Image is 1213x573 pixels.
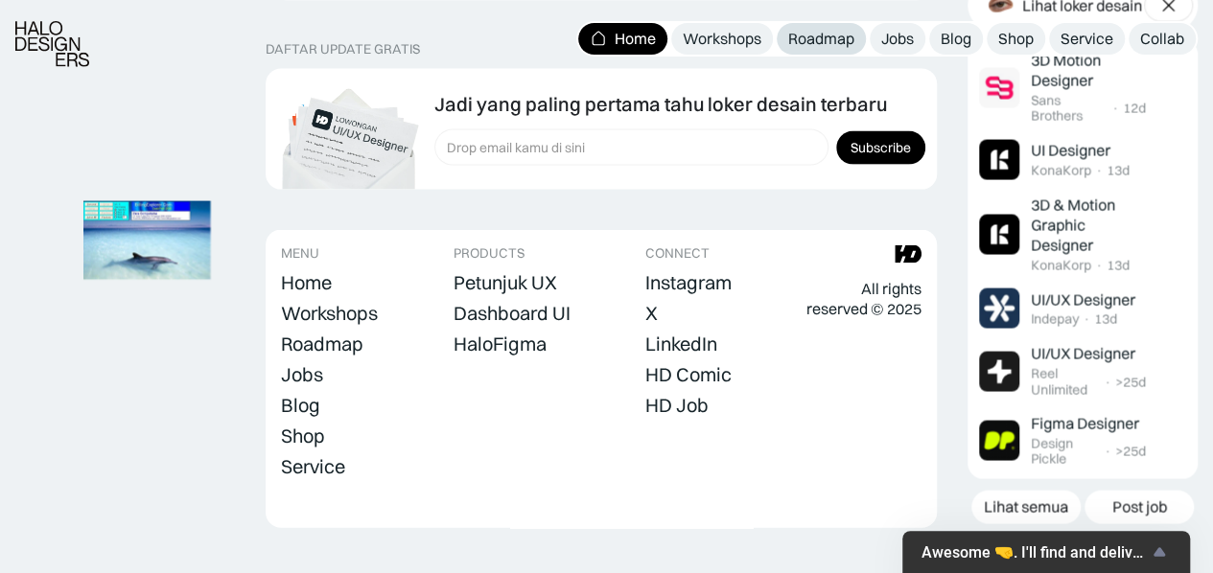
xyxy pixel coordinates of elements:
button: Show survey - Awesome 🤜. I'll find and deliver more similar jobs to your email: [921,540,1171,563]
a: LinkedIn [645,331,717,357]
span: Awesome 🤜. I'll find and deliver more similar jobs to your email: [921,543,1148,562]
div: · [1095,258,1103,274]
a: Roadmap [777,23,866,55]
a: Shop [987,23,1045,55]
a: Petunjuk UX [453,269,556,296]
div: Service [1061,29,1113,49]
a: Blog [281,392,320,419]
div: DAFTAR UPDATE GRATIS [266,41,420,57]
div: Reel Unlimited [1031,366,1100,399]
a: Blog [929,23,983,55]
div: 13d [1107,258,1130,274]
div: MENU [281,245,319,262]
div: Roadmap [281,332,363,355]
div: HD Job [645,394,709,417]
div: Post job [1112,497,1167,517]
form: Form Subscription [434,129,925,166]
a: Job ImageFigma DesignerDesign Pickle·>25d [971,406,1194,475]
a: Jobs [281,361,323,388]
div: Sans Brothers [1031,93,1108,126]
a: Roadmap [281,331,363,357]
div: Instagram [645,271,732,294]
div: CONNECT [645,245,710,262]
input: Drop email kamu di sini [434,129,828,166]
div: KonaKorp [1031,163,1091,179]
img: Job Image [979,352,1019,392]
img: Job Image [979,215,1019,255]
input: Subscribe [836,131,925,165]
div: Collab [1140,29,1184,49]
img: Job Image [979,68,1019,108]
div: X [645,302,658,325]
a: Dashboard UI [453,300,570,327]
div: Shop [998,29,1034,49]
div: Indepay [1031,312,1079,329]
div: Service [281,455,345,478]
div: Jobs [881,29,914,49]
a: Post job [1085,491,1194,524]
img: Job Image [979,140,1019,180]
a: Job ImageUI/UX DesignerIndepay·13d [971,282,1194,337]
div: Jobs [281,363,323,386]
div: HaloFigma [453,332,546,355]
div: UI/UX Designer [1031,290,1135,310]
div: 13d [1107,163,1130,179]
div: UI Designer [1031,142,1110,162]
div: Dashboard UI [453,302,570,325]
a: HaloFigma [453,331,546,357]
div: Shop [281,424,325,447]
div: Lihat semua [984,497,1068,517]
img: Job Image [979,421,1019,461]
div: Home [281,271,332,294]
div: >25d [1115,375,1146,391]
a: Instagram [645,269,732,296]
a: Workshops [671,23,773,55]
div: Figma Designer [1031,414,1139,434]
div: 12d [1123,101,1146,117]
a: Service [1049,23,1125,55]
div: Workshops [683,29,761,49]
a: Job ImageUI/UX DesignerReel Unlimited·>25d [971,337,1194,406]
div: UI/UX Designer [1031,345,1135,365]
div: Petunjuk UX [453,271,556,294]
div: Roadmap [788,29,854,49]
div: Jadi yang paling pertama tahu loker desain terbaru [434,93,887,116]
img: Job Image [979,289,1019,330]
div: >25d [1115,444,1146,460]
a: Lihat semua [971,491,1081,524]
div: · [1104,444,1111,460]
div: HD Comic [645,363,732,386]
div: · [1104,375,1111,391]
div: Blog [941,29,971,49]
div: All rights reserved © 2025 [806,279,921,319]
div: Home [615,29,656,49]
a: X [645,300,658,327]
div: · [1083,312,1090,329]
a: Job Image3D & Motion Graphic DesignerKonaKorp·13d [971,188,1194,281]
a: HD Job [645,392,709,419]
a: Workshops [281,300,378,327]
a: Shop [281,423,325,449]
div: 13d [1094,312,1117,329]
a: HD Comic [645,361,732,388]
div: LinkedIn [645,332,717,355]
div: Design Pickle [1031,436,1100,469]
a: Service [281,453,345,480]
a: Home [281,269,332,296]
div: Workshops [281,302,378,325]
div: · [1095,163,1103,179]
div: PRODUCTS [453,245,524,262]
div: KonaKorp [1031,258,1091,274]
div: · [1111,101,1119,117]
a: Jobs [870,23,925,55]
a: Job ImageUI DesignerKonaKorp·13d [971,132,1194,188]
a: Job Image3D Motion DesignerSans Brothers·12d [971,43,1194,132]
div: 3D Motion Designer [1031,51,1146,91]
div: 3D & Motion Graphic Designer [1031,195,1146,255]
a: Home [578,23,667,55]
a: Collab [1129,23,1196,55]
div: Blog [281,394,320,417]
